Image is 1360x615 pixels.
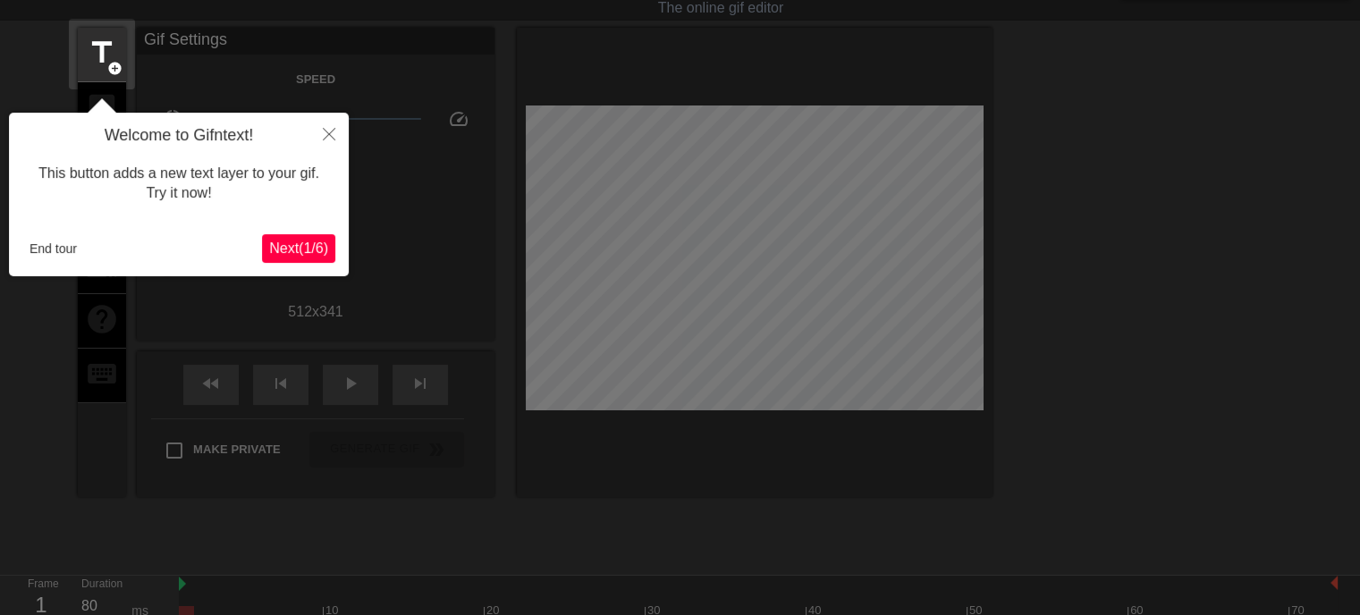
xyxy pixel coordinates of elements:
[22,235,84,262] button: End tour
[309,113,349,154] button: Close
[22,146,335,222] div: This button adds a new text layer to your gif. Try it now!
[262,234,335,263] button: Next
[269,240,328,256] span: Next ( 1 / 6 )
[22,126,335,146] h4: Welcome to Gifntext!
